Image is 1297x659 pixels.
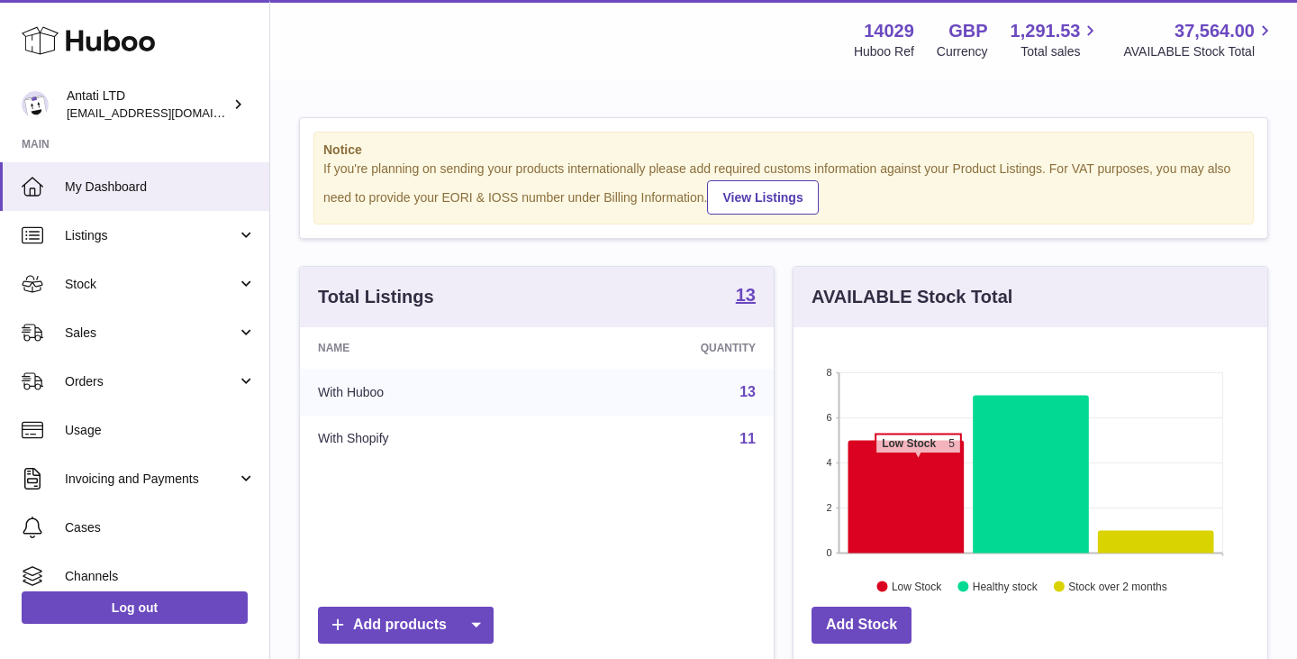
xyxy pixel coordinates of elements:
[65,178,256,196] span: My Dashboard
[22,91,49,118] img: toufic@antatiskin.com
[1011,19,1102,60] a: 1,291.53 Total sales
[65,471,237,488] span: Invoicing and Payments
[937,43,988,60] div: Currency
[67,87,229,122] div: Antati LTD
[854,43,914,60] div: Huboo Ref
[736,286,756,307] a: 13
[556,327,774,369] th: Quantity
[812,607,912,644] a: Add Stock
[318,285,434,309] h3: Total Listings
[948,19,987,43] strong: GBP
[65,325,237,342] span: Sales
[1123,43,1275,60] span: AVAILABLE Stock Total
[826,412,831,423] text: 6
[948,437,955,450] tspan: 5
[65,373,237,390] span: Orders
[318,607,494,644] a: Add products
[826,367,831,378] text: 8
[864,19,914,43] strong: 14029
[323,160,1244,215] div: If you're planning on sending your products internationally please add required customs informati...
[1011,19,1081,43] span: 1,291.53
[22,591,248,624] a: Log out
[1068,580,1166,592] text: Stock over 2 months
[892,580,942,592] text: Low Stock
[300,369,556,416] td: With Huboo
[707,180,818,215] a: View Listings
[67,105,265,120] span: [EMAIL_ADDRESS][DOMAIN_NAME]
[826,547,831,558] text: 0
[65,227,237,244] span: Listings
[826,502,831,513] text: 2
[65,276,237,293] span: Stock
[973,580,1039,592] text: Healthy stock
[882,437,936,450] tspan: Low Stock
[65,422,256,439] span: Usage
[736,286,756,304] strong: 13
[1020,43,1101,60] span: Total sales
[300,327,556,369] th: Name
[65,568,256,585] span: Channels
[65,519,256,536] span: Cases
[812,285,1012,309] h3: AVAILABLE Stock Total
[300,416,556,462] td: With Shopify
[1123,19,1275,60] a: 37,564.00 AVAILABLE Stock Total
[739,431,756,446] a: 11
[1175,19,1255,43] span: 37,564.00
[323,142,1244,159] strong: Notice
[739,384,756,399] a: 13
[826,457,831,468] text: 4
